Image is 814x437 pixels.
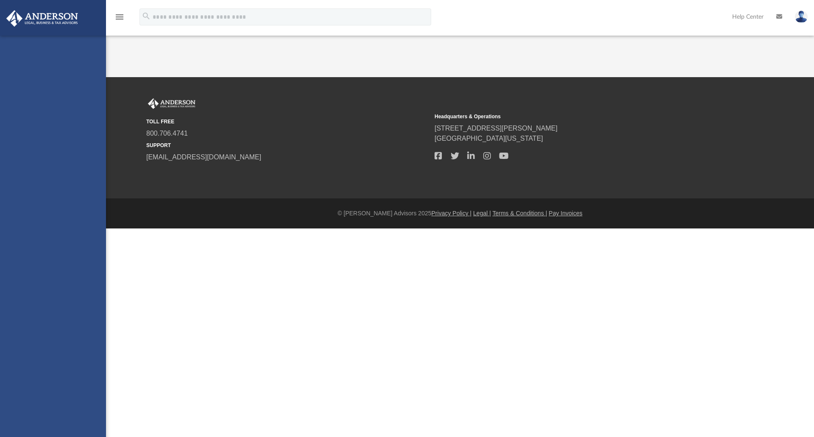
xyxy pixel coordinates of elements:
div: © [PERSON_NAME] Advisors 2025 [106,209,814,218]
a: Terms & Conditions | [493,210,547,217]
a: Legal | [473,210,491,217]
a: menu [114,16,125,22]
img: Anderson Advisors Platinum Portal [4,10,81,27]
small: SUPPORT [146,142,429,149]
i: menu [114,12,125,22]
small: TOLL FREE [146,118,429,125]
a: [GEOGRAPHIC_DATA][US_STATE] [435,135,543,142]
a: [STREET_ADDRESS][PERSON_NAME] [435,125,558,132]
small: Headquarters & Operations [435,113,717,120]
img: Anderson Advisors Platinum Portal [146,98,197,109]
i: search [142,11,151,21]
img: User Pic [795,11,808,23]
a: Pay Invoices [549,210,582,217]
a: [EMAIL_ADDRESS][DOMAIN_NAME] [146,153,261,161]
a: 800.706.4741 [146,130,188,137]
a: Privacy Policy | [432,210,472,217]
